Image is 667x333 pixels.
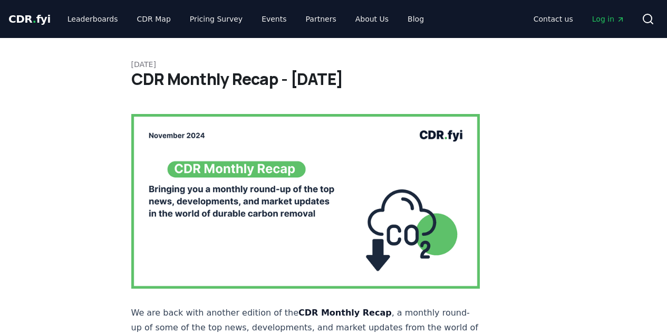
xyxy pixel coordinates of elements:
span: . [33,13,36,25]
a: About Us [347,9,397,28]
a: Log in [584,9,633,28]
a: Pricing Survey [181,9,251,28]
span: CDR fyi [8,13,51,25]
strong: CDR Monthly Recap [298,308,392,318]
a: Events [253,9,295,28]
img: blog post image [131,114,480,289]
nav: Main [525,9,633,28]
nav: Main [59,9,432,28]
a: CDR Map [129,9,179,28]
h1: CDR Monthly Recap - [DATE] [131,70,536,89]
span: Log in [592,14,625,24]
a: Leaderboards [59,9,127,28]
a: Contact us [525,9,582,28]
a: Partners [297,9,345,28]
a: Blog [399,9,432,28]
p: [DATE] [131,59,536,70]
a: CDR.fyi [8,12,51,26]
